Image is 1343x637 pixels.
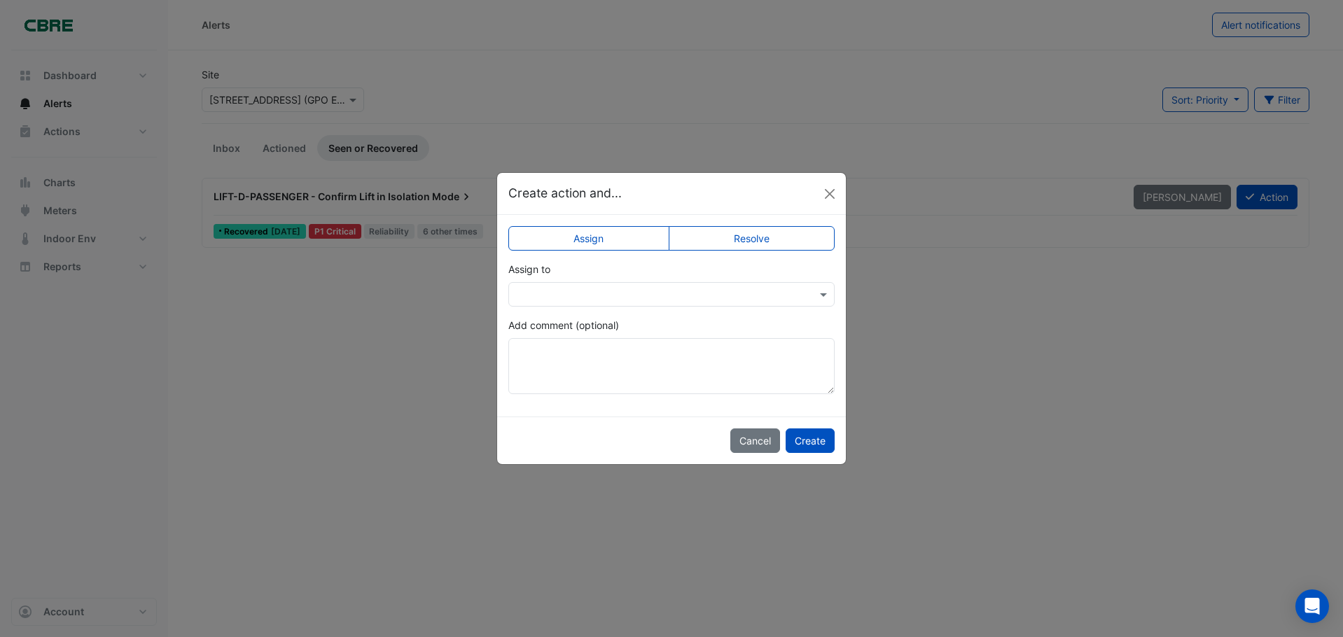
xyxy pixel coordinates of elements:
[669,226,835,251] label: Resolve
[508,226,669,251] label: Assign
[1295,589,1329,623] div: Open Intercom Messenger
[786,428,835,453] button: Create
[508,184,622,202] h5: Create action and...
[508,262,550,276] label: Assign to
[819,183,840,204] button: Close
[508,318,619,332] label: Add comment (optional)
[730,428,780,453] button: Cancel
